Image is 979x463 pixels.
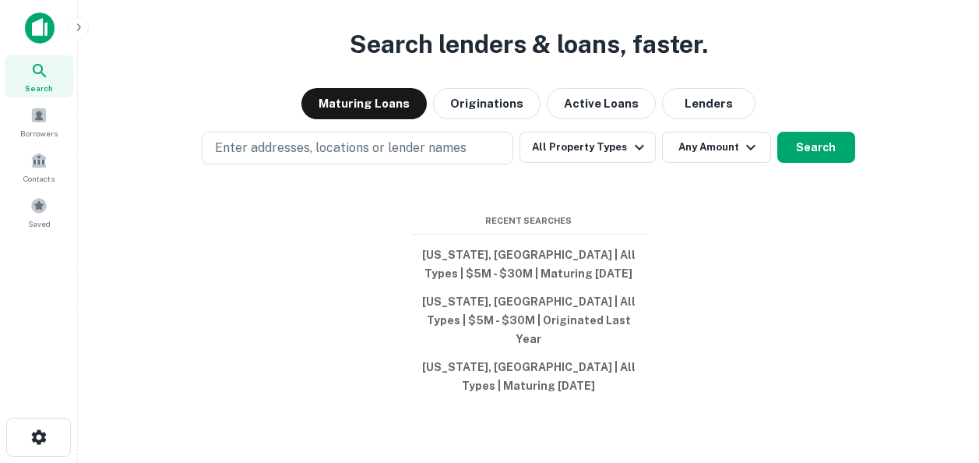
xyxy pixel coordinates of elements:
[202,132,513,164] button: Enter addresses, locations or lender names
[547,88,656,119] button: Active Loans
[433,88,541,119] button: Originations
[20,127,58,140] span: Borrowers
[25,82,53,94] span: Search
[662,132,771,163] button: Any Amount
[215,139,467,157] p: Enter addresses, locations or lender names
[5,191,73,233] a: Saved
[5,101,73,143] a: Borrowers
[350,26,708,63] h3: Search lenders & loans, faster.
[519,132,655,163] button: All Property Types
[412,241,646,288] button: [US_STATE], [GEOGRAPHIC_DATA] | All Types | $5M - $30M | Maturing [DATE]
[23,172,55,185] span: Contacts
[412,353,646,400] button: [US_STATE], [GEOGRAPHIC_DATA] | All Types | Maturing [DATE]
[5,55,73,97] a: Search
[25,12,55,44] img: capitalize-icon.png
[662,88,755,119] button: Lenders
[28,217,51,230] span: Saved
[901,338,979,413] iframe: Chat Widget
[301,88,427,119] button: Maturing Loans
[777,132,855,163] button: Search
[5,146,73,188] a: Contacts
[412,214,646,228] span: Recent Searches
[412,288,646,353] button: [US_STATE], [GEOGRAPHIC_DATA] | All Types | $5M - $30M | Originated Last Year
